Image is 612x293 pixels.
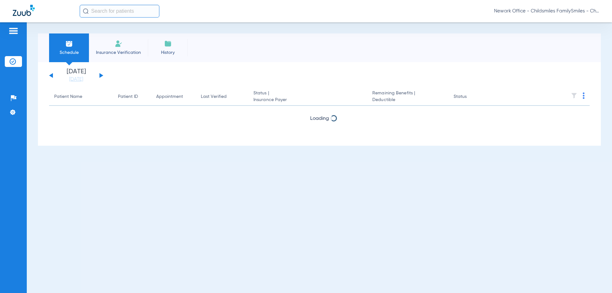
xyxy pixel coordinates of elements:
[156,93,191,100] div: Appointment
[8,27,18,35] img: hamburger-icon
[57,69,95,83] li: [DATE]
[571,92,577,99] img: filter.svg
[494,8,599,14] span: Newark Office - Childsmiles FamilySmiles - ChildSmiles [GEOGRAPHIC_DATA] - [GEOGRAPHIC_DATA] Gene...
[201,93,243,100] div: Last Verified
[94,49,143,56] span: Insurance Verification
[153,49,183,56] span: History
[83,8,89,14] img: Search Icon
[310,116,329,121] span: Loading
[367,88,448,106] th: Remaining Benefits |
[156,93,183,100] div: Appointment
[13,5,35,16] img: Zuub Logo
[201,93,227,100] div: Last Verified
[54,49,84,56] span: Schedule
[54,93,108,100] div: Patient Name
[118,93,138,100] div: Patient ID
[54,93,82,100] div: Patient Name
[57,76,95,83] a: [DATE]
[253,97,362,103] span: Insurance Payer
[448,88,492,106] th: Status
[372,97,443,103] span: Deductible
[164,40,172,48] img: History
[118,93,146,100] div: Patient ID
[248,88,367,106] th: Status |
[115,40,122,48] img: Manual Insurance Verification
[65,40,73,48] img: Schedule
[583,92,585,99] img: group-dot-blue.svg
[80,5,159,18] input: Search for patients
